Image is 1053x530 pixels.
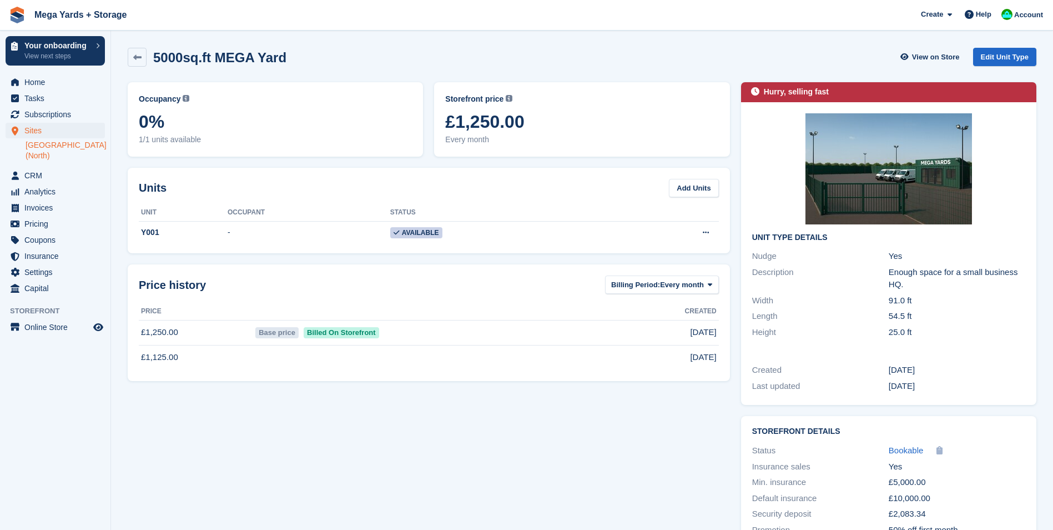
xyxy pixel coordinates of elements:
[752,508,889,521] div: Security deposit
[912,52,960,63] span: View on Store
[605,276,719,294] button: Billing Period: Every month
[445,112,718,132] span: £1,250.00
[752,294,889,307] div: Width
[24,74,91,90] span: Home
[390,227,442,238] span: Available
[752,233,1025,242] h2: Unit Type details
[889,508,1025,521] div: £2,083.34
[30,6,131,24] a: Mega Yards + Storage
[899,48,964,66] a: View on Store
[6,216,105,232] a: menu
[139,112,412,132] span: 0%
[752,326,889,339] div: Height
[24,91,91,106] span: Tasks
[1014,9,1043,21] span: Account
[611,279,660,291] span: Billing Period:
[153,50,286,65] h2: 5000sq.ft MEGA Yard
[9,7,26,23] img: stora-icon-8386f47178a22dfd0bd8f6a31ec36ba5ce8667c1dd55bd0f319d3a0aa187defe.svg
[889,266,1025,291] div: Enough space for a small business HQ.
[752,427,1025,436] h2: Storefront Details
[24,168,91,183] span: CRM
[6,168,105,183] a: menu
[752,444,889,457] div: Status
[752,364,889,377] div: Created
[139,179,167,196] h2: Units
[752,492,889,505] div: Default insurance
[6,281,105,296] a: menu
[24,107,91,122] span: Subscriptions
[685,306,717,316] span: Created
[889,444,924,457] a: Bookable
[6,319,105,335] a: menu
[921,9,943,20] span: Create
[889,326,1025,339] div: 25.0 ft
[10,306,110,317] span: Storefront
[805,113,972,224] img: Commercial%20Storage%20Yard%20under%20Clear%20Sky.jpeg
[6,107,105,122] a: menu
[139,93,180,105] span: Occupancy
[304,327,380,338] span: Billed On Storefront
[752,310,889,323] div: Length
[183,95,189,102] img: icon-info-grey-7440780725fd019a000dd9b08b2336e03edf1995a4989e88bcd33f0948082b44.svg
[24,123,91,138] span: Sites
[445,93,503,105] span: Storefront price
[24,51,90,61] p: View next steps
[24,319,91,335] span: Online Store
[764,86,829,98] div: Hurry, selling fast
[690,351,716,364] span: [DATE]
[139,227,228,238] div: Y001
[24,264,91,280] span: Settings
[24,281,91,296] span: Capital
[24,184,91,199] span: Analytics
[752,380,889,393] div: Last updated
[889,250,1025,263] div: Yes
[506,95,512,102] img: icon-info-grey-7440780725fd019a000dd9b08b2336e03edf1995a4989e88bcd33f0948082b44.svg
[752,461,889,473] div: Insurance sales
[445,134,718,146] span: Every month
[24,216,91,232] span: Pricing
[660,279,704,291] span: Every month
[255,327,299,338] span: Base price
[24,248,91,264] span: Insurance
[889,461,1025,473] div: Yes
[139,303,253,321] th: Price
[6,200,105,216] a: menu
[24,200,91,216] span: Invoices
[139,345,253,369] td: £1,125.00
[6,91,105,106] a: menu
[889,364,1025,377] div: [DATE]
[6,184,105,199] a: menu
[889,310,1025,323] div: 54.5 ft
[6,74,105,90] a: menu
[92,321,105,334] a: Preview store
[889,446,924,455] span: Bookable
[973,48,1036,66] a: Edit Unit Type
[390,204,617,222] th: Status
[26,140,105,161] a: [GEOGRAPHIC_DATA] (North)
[24,42,90,49] p: Your onboarding
[889,294,1025,307] div: 91.0 ft
[6,232,105,248] a: menu
[228,221,390,244] td: -
[139,320,253,345] td: £1,250.00
[6,36,105,66] a: Your onboarding View next steps
[139,134,412,146] span: 1/1 units available
[752,476,889,489] div: Min. insurance
[889,476,1025,489] div: £5,000.00
[690,326,716,339] span: [DATE]
[6,123,105,138] a: menu
[228,204,390,222] th: Occupant
[889,492,1025,505] div: £10,000.00
[139,277,206,293] span: Price history
[24,232,91,248] span: Coupons
[6,248,105,264] a: menu
[976,9,991,20] span: Help
[139,204,228,222] th: Unit
[669,179,718,197] a: Add Units
[752,266,889,291] div: Description
[6,264,105,280] a: menu
[889,380,1025,393] div: [DATE]
[752,250,889,263] div: Nudge
[1001,9,1012,20] img: Ben Ainscough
